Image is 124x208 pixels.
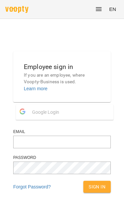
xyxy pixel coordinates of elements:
[32,105,62,119] span: Google Login
[13,184,51,189] a: Forgot Password?
[13,129,111,135] div: Email
[19,56,105,97] button: Employee sign inIf you are an employee, where Voopty-Business is used.Learn more
[24,72,100,85] p: If you are an employee, where Voopty-Business is used.
[24,62,100,72] h6: Employee sign in
[83,181,111,193] button: Sign In
[13,155,111,161] div: Password
[5,6,28,13] img: voopty.png
[109,6,116,13] span: EN
[89,183,105,191] span: Sign In
[24,86,48,91] a: Learn more
[106,3,119,15] button: EN
[16,105,113,120] button: Google Login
